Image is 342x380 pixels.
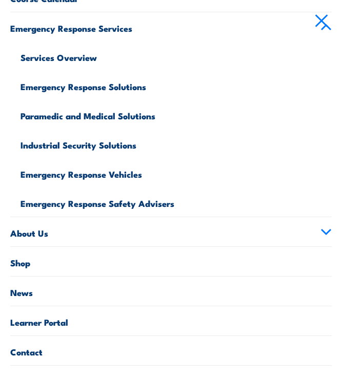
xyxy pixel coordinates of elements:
[10,217,332,246] a: About Us
[21,41,332,71] a: Services Overview
[21,158,332,187] a: Emergency Response Vehicles
[10,336,332,365] a: Contact
[10,306,332,335] a: Learner Portal
[21,129,332,158] a: Industrial Security Solutions
[10,247,332,276] a: Shop
[21,71,332,100] a: Emergency Response Solutions
[10,277,332,306] a: News
[10,12,332,41] a: Emergency Response Services
[21,100,332,129] a: Paramedic and Medical Solutions
[21,187,332,217] a: Emergency Response Safety Advisers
